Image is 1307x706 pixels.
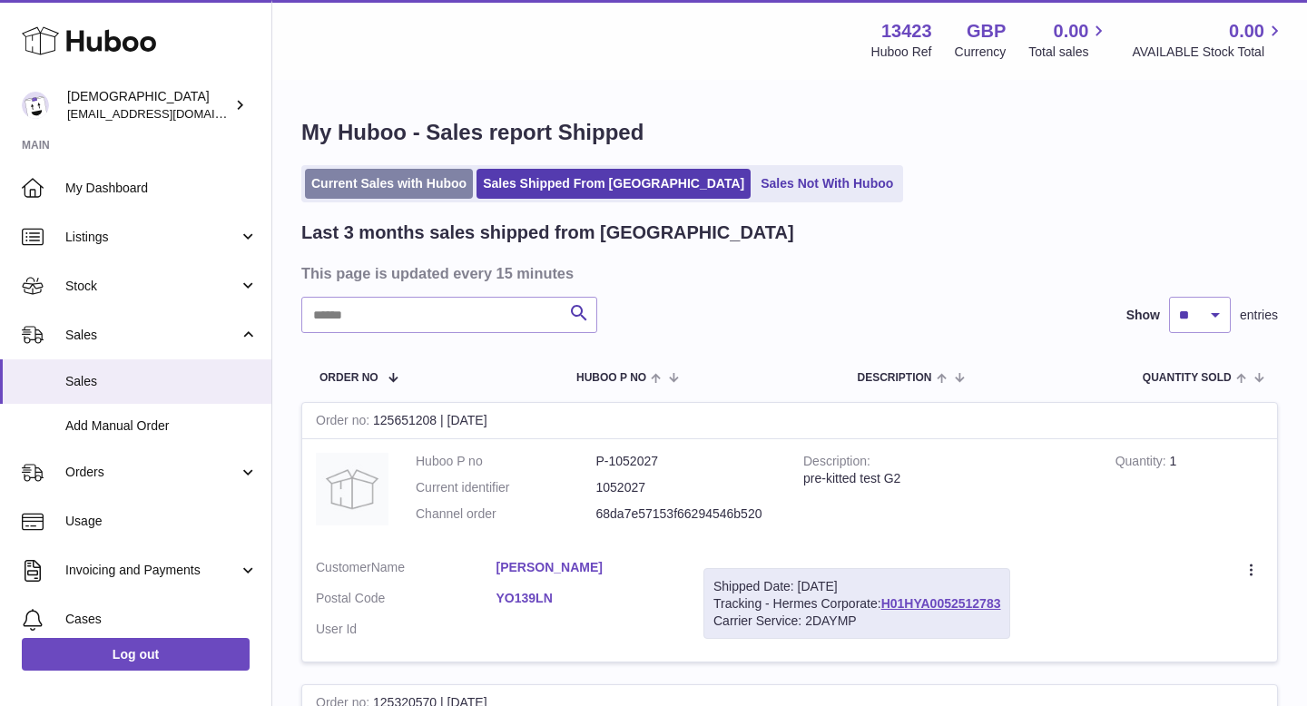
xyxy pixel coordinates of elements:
[1126,307,1160,324] label: Show
[713,613,1000,630] div: Carrier Service: 2DAYMP
[316,560,371,574] span: Customer
[1102,439,1277,545] td: 1
[1143,372,1232,384] span: Quantity Sold
[1054,19,1089,44] span: 0.00
[316,559,496,581] dt: Name
[803,470,1088,487] div: pre-kitted test G2
[305,169,473,199] a: Current Sales with Huboo
[416,453,596,470] dt: Huboo P no
[754,169,899,199] a: Sales Not With Huboo
[65,373,258,390] span: Sales
[301,221,794,245] h2: Last 3 months sales shipped from [GEOGRAPHIC_DATA]
[65,327,239,344] span: Sales
[316,621,496,638] dt: User Id
[576,372,646,384] span: Huboo P no
[67,106,267,121] span: [EMAIL_ADDRESS][DOMAIN_NAME]
[1132,19,1285,61] a: 0.00 AVAILABLE Stock Total
[803,454,870,473] strong: Description
[65,611,258,628] span: Cases
[301,263,1273,283] h3: This page is updated every 15 minutes
[22,638,250,671] a: Log out
[416,479,596,496] dt: Current identifier
[1028,44,1109,61] span: Total sales
[1132,44,1285,61] span: AVAILABLE Stock Total
[1028,19,1109,61] a: 0.00 Total sales
[596,479,777,496] dd: 1052027
[477,169,751,199] a: Sales Shipped From [GEOGRAPHIC_DATA]
[967,19,1006,44] strong: GBP
[703,568,1010,640] div: Tracking - Hermes Corporate:
[65,464,239,481] span: Orders
[22,92,49,119] img: olgazyuz@outlook.com
[65,562,239,579] span: Invoicing and Payments
[301,118,1278,147] h1: My Huboo - Sales report Shipped
[881,596,1001,611] a: H01HYA0052512783
[1240,307,1278,324] span: entries
[65,417,258,435] span: Add Manual Order
[416,505,596,523] dt: Channel order
[1115,454,1170,473] strong: Quantity
[316,453,388,525] img: no-photo.jpg
[65,180,258,197] span: My Dashboard
[881,19,932,44] strong: 13423
[65,278,239,295] span: Stock
[496,559,677,576] a: [PERSON_NAME]
[1229,19,1264,44] span: 0.00
[65,513,258,530] span: Usage
[319,372,378,384] span: Order No
[316,590,496,612] dt: Postal Code
[67,88,231,123] div: [DEMOGRAPHIC_DATA]
[596,453,777,470] dd: P-1052027
[65,229,239,246] span: Listings
[302,403,1277,439] div: 125651208 | [DATE]
[857,372,931,384] span: Description
[316,413,373,432] strong: Order no
[955,44,1007,61] div: Currency
[496,590,677,607] a: YO139LN
[871,44,932,61] div: Huboo Ref
[596,505,777,523] dd: 68da7e57153f66294546b520
[713,578,1000,595] div: Shipped Date: [DATE]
